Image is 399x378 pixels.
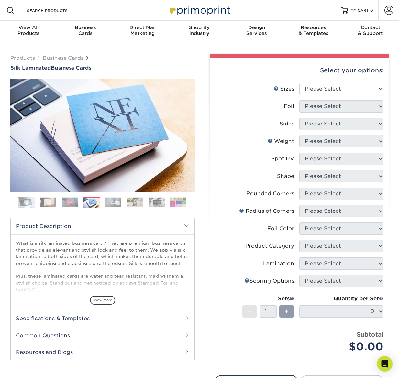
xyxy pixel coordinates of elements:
a: Silk LaminatedBusiness Cards [10,65,195,71]
a: Products [10,55,35,61]
div: Quantity per Set [299,295,383,303]
img: Silk Laminated 04 [10,79,195,192]
img: Business Cards 08 [170,197,186,207]
span: Contact [342,25,399,30]
div: Shape [277,172,294,180]
img: Business Cards 06 [127,197,143,207]
h2: Specifications & Templates [11,310,194,327]
img: Business Cards 04 [83,198,100,208]
div: Weight [268,137,294,145]
a: Resources& Templates [285,21,342,41]
div: Lamination [263,260,294,267]
p: What is a silk laminated business card? They are premium business cards that provide an elegant a... [16,240,189,345]
div: Sizes [274,85,294,93]
h2: Common Questions [11,327,194,344]
div: Rounded Corners [246,190,294,198]
div: Open Intercom Messenger [377,356,393,372]
span: show more [90,296,115,305]
img: Business Cards 01 [18,194,35,211]
h2: Product Description [11,218,194,234]
a: Business Cards [43,55,83,61]
h1: Business Cards [10,65,195,71]
span: Resources [285,25,342,30]
img: Primoprint [167,3,232,17]
a: DesignServices [228,21,285,41]
div: Cards [57,25,114,36]
div: Select your options: [215,58,384,83]
div: Spot UV [271,155,294,163]
div: Foil Color [267,225,294,232]
div: Sets [242,295,294,303]
div: Scoring Options [244,277,294,285]
img: Business Cards 07 [149,197,165,207]
div: Sides [280,120,294,128]
a: Direct MailMarketing [114,21,171,41]
div: Radius of Corners [239,207,294,215]
span: Silk Laminated [10,65,51,71]
input: SEARCH PRODUCTS..... [26,6,89,14]
div: Product Category [245,242,294,250]
span: Shop By [171,25,228,30]
h2: Resources and Blogs [11,344,194,361]
span: 0 [370,8,373,13]
span: Direct Mail [114,25,171,30]
img: Business Cards 02 [40,197,56,207]
div: Industry [171,25,228,36]
div: Foil [284,103,294,110]
span: - [248,307,251,316]
a: BusinessCards [57,21,114,41]
a: Contact& Support [342,21,399,41]
span: MY CART [350,8,369,13]
span: Business [57,25,114,30]
span: Design [228,25,285,30]
a: Shop ByIndustry [171,21,228,41]
strong: Subtotal [357,331,383,338]
img: Business Cards 03 [62,197,78,207]
div: $0.00 [304,339,383,354]
div: & Templates [285,25,342,36]
div: Marketing [114,25,171,36]
div: & Support [342,25,399,36]
div: Services [228,25,285,36]
img: Business Cards 05 [105,197,121,207]
span: + [284,307,289,316]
